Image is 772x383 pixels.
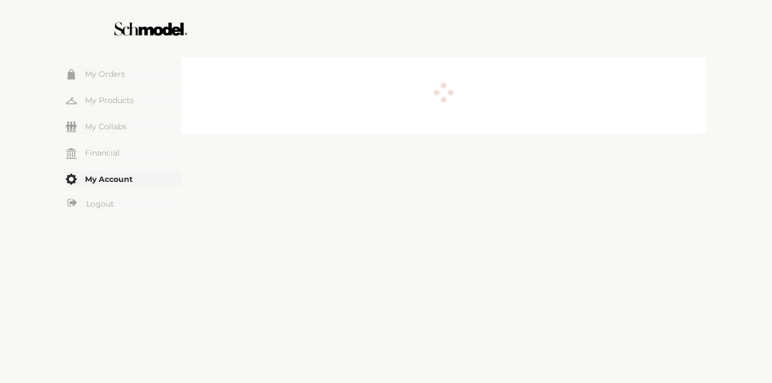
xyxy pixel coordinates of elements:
img: my-hanger.svg [66,95,77,106]
a: My Account [66,171,181,187]
a: Logout [66,197,181,211]
a: Financial [66,145,181,161]
a: My Collabs [66,118,181,134]
img: my-order.svg [66,69,77,80]
div: Menu [66,66,181,213]
a: My Products [66,92,181,108]
img: my-friends.svg [66,122,77,132]
img: my-account.svg [66,174,77,185]
img: my-financial.svg [66,148,77,159]
a: My Orders [66,66,181,82]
